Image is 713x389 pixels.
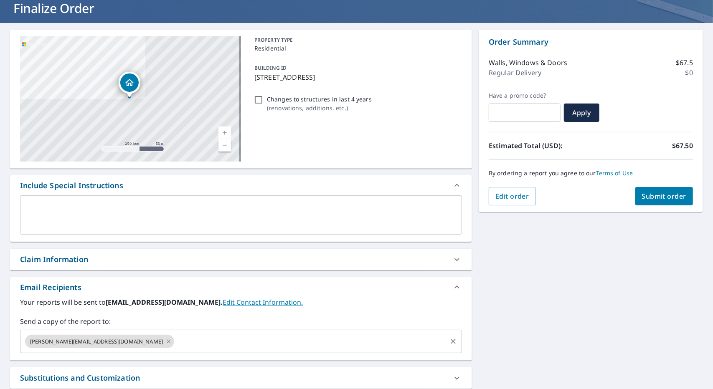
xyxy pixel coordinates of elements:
[267,95,372,104] p: Changes to structures in last 4 years
[571,108,593,117] span: Apply
[489,36,693,48] p: Order Summary
[20,282,81,293] div: Email Recipients
[20,180,123,191] div: Include Special Instructions
[254,72,459,82] p: [STREET_ADDRESS]
[20,372,140,384] div: Substitutions and Customization
[489,68,541,78] p: Regular Delivery
[218,126,231,139] a: Current Level 17, Zoom In
[685,68,693,78] p: $0
[676,58,693,68] p: $67.5
[447,336,459,347] button: Clear
[489,141,591,151] p: Estimated Total (USD):
[20,316,462,326] label: Send a copy of the report to:
[10,367,472,389] div: Substitutions and Customization
[489,187,536,205] button: Edit order
[10,277,472,297] div: Email Recipients
[635,187,693,205] button: Submit order
[489,58,567,68] p: Walls, Windows & Doors
[596,169,633,177] a: Terms of Use
[106,298,223,307] b: [EMAIL_ADDRESS][DOMAIN_NAME].
[254,64,287,71] p: BUILDING ID
[489,169,693,177] p: By ordering a report you agree to our
[10,175,472,195] div: Include Special Instructions
[25,335,174,348] div: [PERSON_NAME][EMAIL_ADDRESS][DOMAIN_NAME]
[642,192,687,201] span: Submit order
[564,104,599,122] button: Apply
[10,249,472,270] div: Claim Information
[20,254,88,265] div: Claim Information
[223,298,303,307] a: EditContactInfo
[119,72,140,98] div: Dropped pin, building 1, Residential property, 19966 Dakota Ave Prior Lake, MN 55372
[25,338,168,346] span: [PERSON_NAME][EMAIL_ADDRESS][DOMAIN_NAME]
[20,297,462,307] label: Your reports will be sent to
[218,139,231,152] a: Current Level 17, Zoom Out
[254,36,459,44] p: PROPERTY TYPE
[489,92,561,99] label: Have a promo code?
[254,44,459,53] p: Residential
[495,192,529,201] span: Edit order
[672,141,693,151] p: $67.50
[267,104,372,112] p: ( renovations, additions, etc. )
